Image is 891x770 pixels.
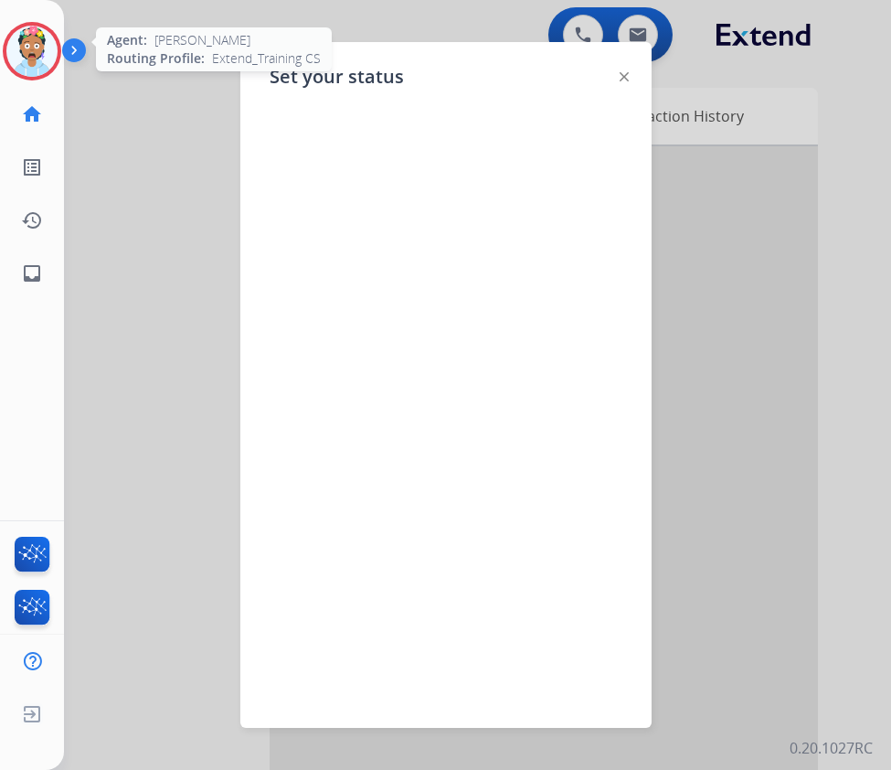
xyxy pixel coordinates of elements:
mat-icon: inbox [21,262,43,284]
img: avatar [6,26,58,77]
mat-icon: history [21,209,43,231]
span: [PERSON_NAME] [154,31,250,49]
span: Routing Profile: [107,49,205,68]
mat-icon: list_alt [21,156,43,178]
span: Set your status [270,64,404,90]
p: 0.20.1027RC [790,737,873,759]
mat-icon: home [21,103,43,125]
img: close-button [620,72,629,81]
span: Agent: [107,31,147,49]
span: Extend_Training CS [212,49,321,68]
